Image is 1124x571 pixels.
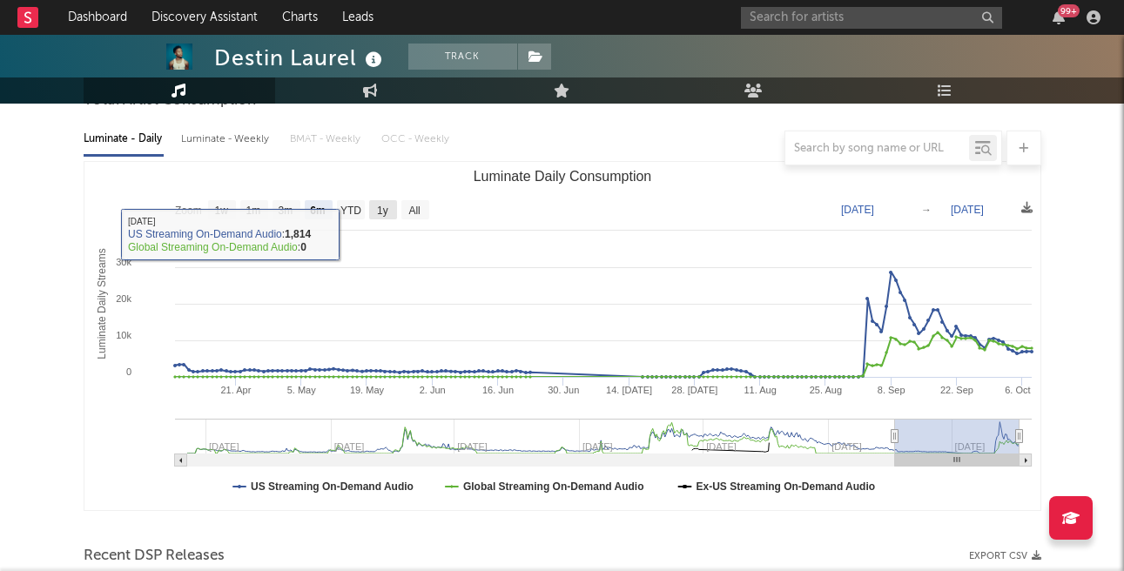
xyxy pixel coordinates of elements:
text: 25. Aug [809,385,841,395]
text: 30. Jun [548,385,579,395]
span: Recent DSP Releases [84,546,225,567]
text: 2. Jun [419,385,445,395]
text: 21. Apr [220,385,251,395]
text: Ex-US Streaming On-Demand Audio [696,480,875,493]
div: Luminate - Weekly [181,124,273,154]
input: Search for artists [741,7,1002,29]
div: Luminate - Daily [84,124,164,154]
text: Luminate Daily Streams [95,248,107,359]
text: 6. Oct [1005,385,1030,395]
div: 99 + [1058,4,1080,17]
text: 19. May [349,385,384,395]
text: 3m [278,205,293,217]
text: 5. May [286,385,316,395]
text: 22. Sep [940,385,973,395]
button: Export CSV [969,551,1041,561]
text: 6m [310,205,325,217]
text: 11. Aug [744,385,776,395]
text: 0 [125,366,131,377]
text: 28. [DATE] [671,385,717,395]
text: 14. [DATE] [606,385,652,395]
text: 20k [116,293,131,304]
text: All [408,205,420,217]
text: YTD [340,205,360,217]
text: 1m [246,205,260,217]
text: 8. Sep [877,385,905,395]
text: 30k [116,257,131,267]
text: 16. Jun [481,385,513,395]
div: Destin Laurel [214,44,387,72]
text: 1w [214,205,228,217]
text: [DATE] [951,204,984,216]
input: Search by song name or URL [785,142,969,156]
text: → [921,204,932,216]
text: Zoom [175,205,202,217]
button: 99+ [1053,10,1065,24]
text: 1y [377,205,388,217]
text: US Streaming On-Demand Audio [251,480,414,493]
text: Luminate Daily Consumption [473,169,651,184]
text: [DATE] [841,204,874,216]
button: Track [408,44,517,70]
text: Global Streaming On-Demand Audio [462,480,643,493]
text: 10k [116,330,131,340]
svg: Luminate Daily Consumption [84,162,1040,510]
